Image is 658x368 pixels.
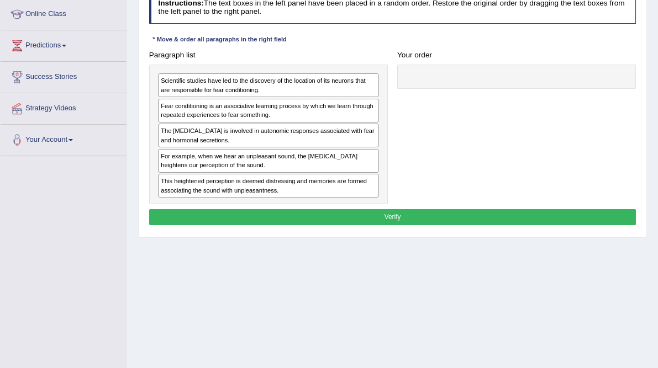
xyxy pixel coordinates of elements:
div: Fear conditioning is an associative learning process by which we learn through repeated experienc... [158,99,379,122]
div: * Move & order all paragraphs in the right field [149,35,291,45]
a: Your Account [1,125,127,152]
div: Scientific studies have led to the discovery of the location of its neurons that are responsible ... [158,73,379,97]
a: Predictions [1,30,127,58]
div: The [MEDICAL_DATA] is involved in autonomic responses associated with fear and hormonal secretions. [158,124,379,147]
h4: Paragraph list [149,51,388,60]
div: This heightened perception is deemed distressing and memories are formed associating the sound wi... [158,174,379,198]
div: For example, when we hear an unpleasant sound, the [MEDICAL_DATA] heightens our perception of the... [158,149,379,173]
button: Verify [149,209,636,225]
h4: Your order [397,51,636,60]
a: Success Stories [1,62,127,89]
a: Strategy Videos [1,93,127,121]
